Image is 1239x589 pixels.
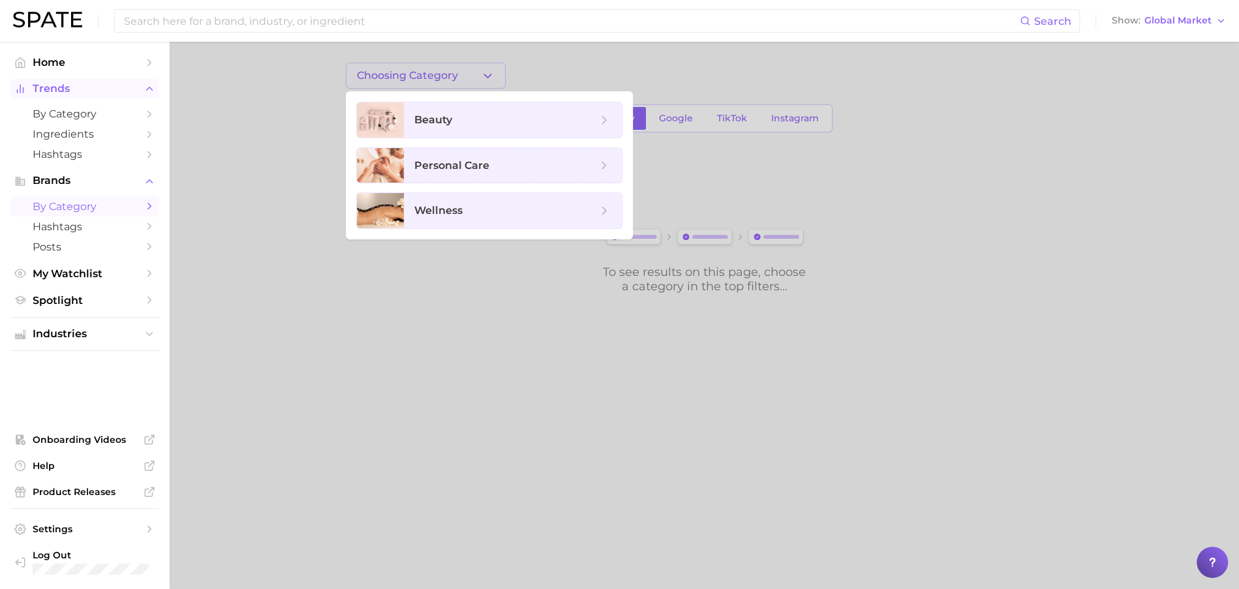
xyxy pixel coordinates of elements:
[33,128,137,140] span: Ingredients
[10,196,159,217] a: by Category
[10,79,159,98] button: Trends
[33,220,137,233] span: Hashtags
[10,545,159,579] a: Log out. Currently logged in with e-mail dana.belanger@digitas.com.
[10,52,159,72] a: Home
[123,10,1020,32] input: Search here for a brand, industry, or ingredient
[33,294,137,307] span: Spotlight
[13,12,82,27] img: SPATE
[1034,15,1071,27] span: Search
[33,175,137,187] span: Brands
[414,159,489,172] span: personal care
[1144,17,1212,24] span: Global Market
[10,171,159,190] button: Brands
[33,523,137,535] span: Settings
[10,456,159,476] a: Help
[10,237,159,257] a: Posts
[10,430,159,449] a: Onboarding Videos
[33,108,137,120] span: by Category
[346,91,633,239] ul: Choosing Category
[33,56,137,68] span: Home
[414,113,452,126] span: beauty
[10,324,159,344] button: Industries
[33,328,137,340] span: Industries
[33,267,137,280] span: My Watchlist
[10,482,159,502] a: Product Releases
[33,549,161,561] span: Log Out
[1112,17,1140,24] span: Show
[33,200,137,213] span: by Category
[10,264,159,284] a: My Watchlist
[10,519,159,539] a: Settings
[33,148,137,160] span: Hashtags
[10,124,159,144] a: Ingredients
[1109,12,1229,29] button: ShowGlobal Market
[10,217,159,237] a: Hashtags
[10,104,159,124] a: by Category
[33,434,137,446] span: Onboarding Videos
[414,204,463,217] span: wellness
[10,144,159,164] a: Hashtags
[33,486,137,498] span: Product Releases
[33,460,137,472] span: Help
[33,83,137,95] span: Trends
[33,241,137,253] span: Posts
[10,290,159,310] a: Spotlight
